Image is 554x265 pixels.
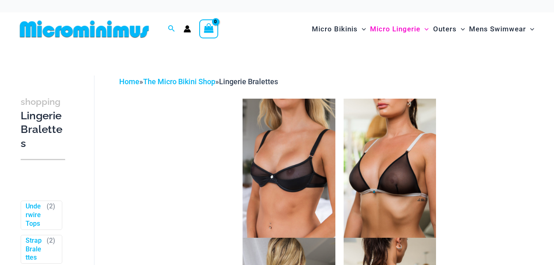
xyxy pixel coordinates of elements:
[119,77,278,86] span: » »
[47,237,55,262] span: ( )
[199,19,218,38] a: View Shopping Cart, empty
[49,202,53,210] span: 2
[358,19,366,40] span: Menu Toggle
[17,20,152,38] img: MM SHOP LOGO FLAT
[21,95,65,151] h3: Lingerie Bralettes
[469,19,526,40] span: Mens Swimwear
[141,99,234,238] img: Guilty Pleasures Red 1045 Bra 01
[526,19,534,40] span: Menu Toggle
[184,25,191,33] a: Account icon link
[433,19,457,40] span: Outers
[310,17,368,42] a: Micro BikinisMenu ToggleMenu Toggle
[309,15,537,43] nav: Site Navigation
[49,237,53,244] span: 2
[457,19,465,40] span: Menu Toggle
[168,24,175,34] a: Search icon link
[47,202,55,228] span: ( )
[26,237,43,262] a: Strap Bralettes
[312,19,358,40] span: Micro Bikinis
[420,19,429,40] span: Menu Toggle
[219,77,278,86] span: Lingerie Bralettes
[243,99,335,238] img: Running Wild Midnight 1052 Top 01
[467,17,536,42] a: Mens SwimwearMenu ToggleMenu Toggle
[26,202,43,228] a: Underwire Tops
[368,17,431,42] a: Micro LingerieMenu ToggleMenu Toggle
[21,97,61,107] span: shopping
[444,99,537,238] img: Dangers Kiss Solar Flair 1060 Bra 01
[370,19,420,40] span: Micro Lingerie
[344,99,436,238] img: Electric Illusion Noir 1521 Bra 01
[119,77,139,86] a: Home
[431,17,467,42] a: OutersMenu ToggleMenu Toggle
[143,77,215,86] a: The Micro Bikini Shop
